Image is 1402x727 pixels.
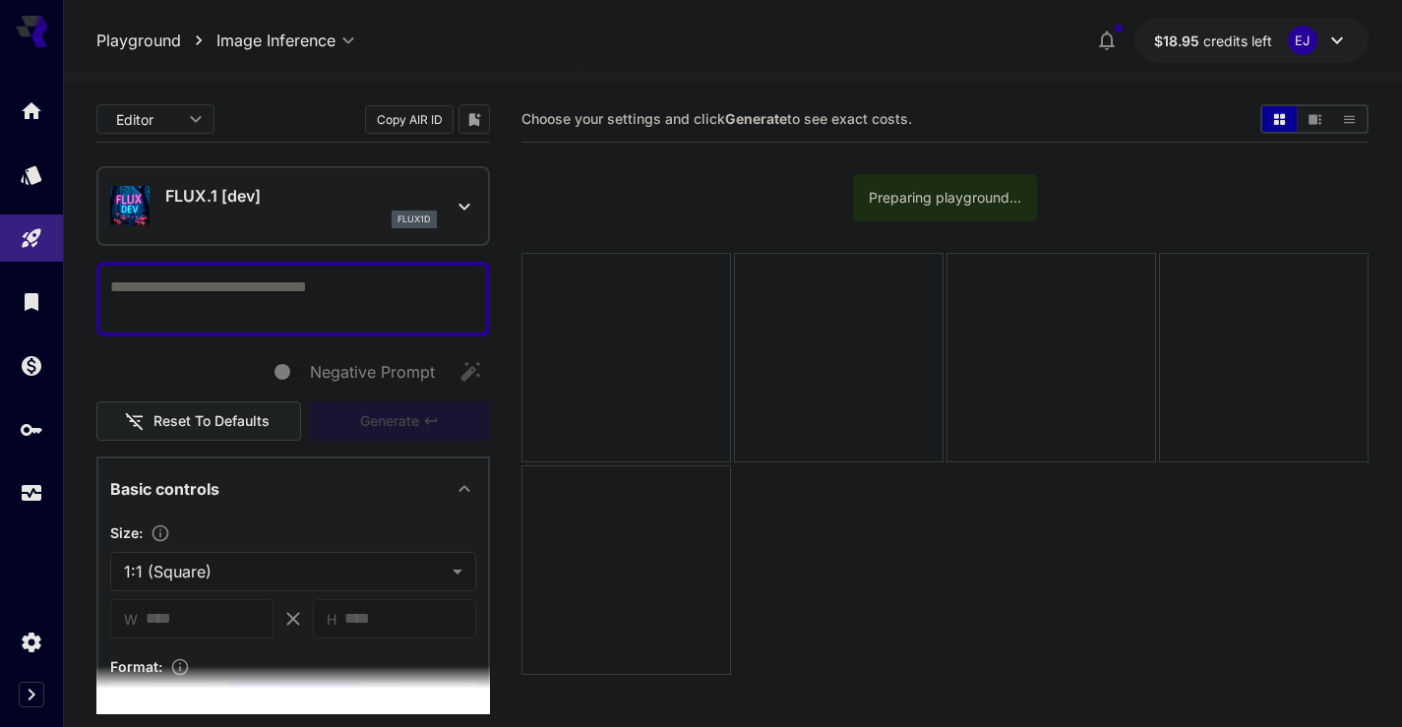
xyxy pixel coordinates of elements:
[20,98,43,123] div: Home
[96,401,301,442] button: Reset to defaults
[110,477,219,501] p: Basic controls
[521,110,912,127] span: Choose your settings and click to see exact costs.
[116,109,177,130] span: Editor
[110,176,476,236] div: FLUX.1 [dev]flux1d
[216,29,335,52] span: Image Inference
[20,481,43,506] div: Usage
[1134,18,1369,63] button: $18.95157EJ
[124,608,138,631] span: W
[1154,32,1203,49] span: $18.95
[19,682,44,707] button: Expand sidebar
[110,524,143,541] span: Size :
[1262,106,1297,132] button: Show images in grid view
[20,417,43,442] div: API Keys
[110,658,162,675] span: Format :
[465,107,483,131] button: Add to library
[20,630,43,654] div: Settings
[310,360,435,384] span: Negative Prompt
[869,180,1021,215] div: Preparing playground...
[271,359,451,384] span: Negative prompts are not compatible with the selected model.
[20,226,43,251] div: Playground
[20,289,43,314] div: Library
[1203,32,1272,49] span: credits left
[20,162,43,187] div: Models
[1260,104,1369,134] div: Show images in grid viewShow images in video viewShow images in list view
[162,657,198,677] button: Choose the file format for the output image.
[165,184,437,208] p: FLUX.1 [dev]
[1154,30,1272,51] div: $18.95157
[365,105,454,134] button: Copy AIR ID
[124,560,445,583] span: 1:1 (Square)
[143,523,178,543] button: Adjust the dimensions of the generated image by specifying its width and height in pixels, or sel...
[1332,106,1367,132] button: Show images in list view
[1298,106,1332,132] button: Show images in video view
[96,29,216,52] nav: breadcrumb
[1288,26,1317,55] div: EJ
[725,110,787,127] b: Generate
[20,353,43,378] div: Wallet
[110,465,476,513] div: Basic controls
[96,29,181,52] a: Playground
[397,212,431,226] p: flux1d
[327,608,336,631] span: H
